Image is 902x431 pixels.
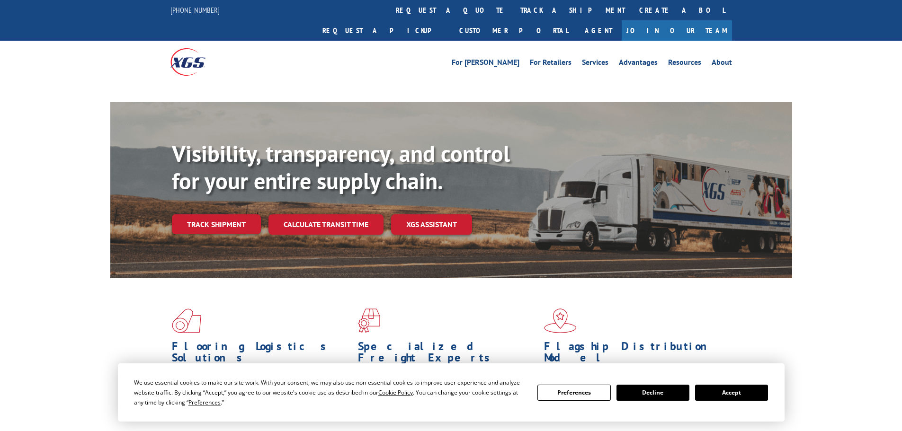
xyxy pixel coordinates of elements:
[616,385,689,401] button: Decline
[695,385,768,401] button: Accept
[582,59,608,69] a: Services
[172,139,510,195] b: Visibility, transparency, and control for your entire supply chain.
[391,214,472,235] a: XGS ASSISTANT
[358,341,537,368] h1: Specialized Freight Experts
[619,59,658,69] a: Advantages
[668,59,701,69] a: Resources
[452,59,519,69] a: For [PERSON_NAME]
[622,20,732,41] a: Join Our Team
[452,20,575,41] a: Customer Portal
[544,308,577,333] img: xgs-icon-flagship-distribution-model-red
[712,59,732,69] a: About
[315,20,452,41] a: Request a pickup
[358,308,380,333] img: xgs-icon-focused-on-flooring-red
[172,341,351,368] h1: Flooring Logistics Solutions
[170,5,220,15] a: [PHONE_NUMBER]
[575,20,622,41] a: Agent
[268,214,384,235] a: Calculate transit time
[118,363,785,422] div: Cookie Consent Prompt
[537,385,610,401] button: Preferences
[378,388,413,396] span: Cookie Policy
[530,59,572,69] a: For Retailers
[544,341,723,368] h1: Flagship Distribution Model
[172,214,261,234] a: Track shipment
[188,398,221,406] span: Preferences
[134,378,526,407] div: We use essential cookies to make our site work. With your consent, we may also use non-essential ...
[172,308,201,333] img: xgs-icon-total-supply-chain-intelligence-red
